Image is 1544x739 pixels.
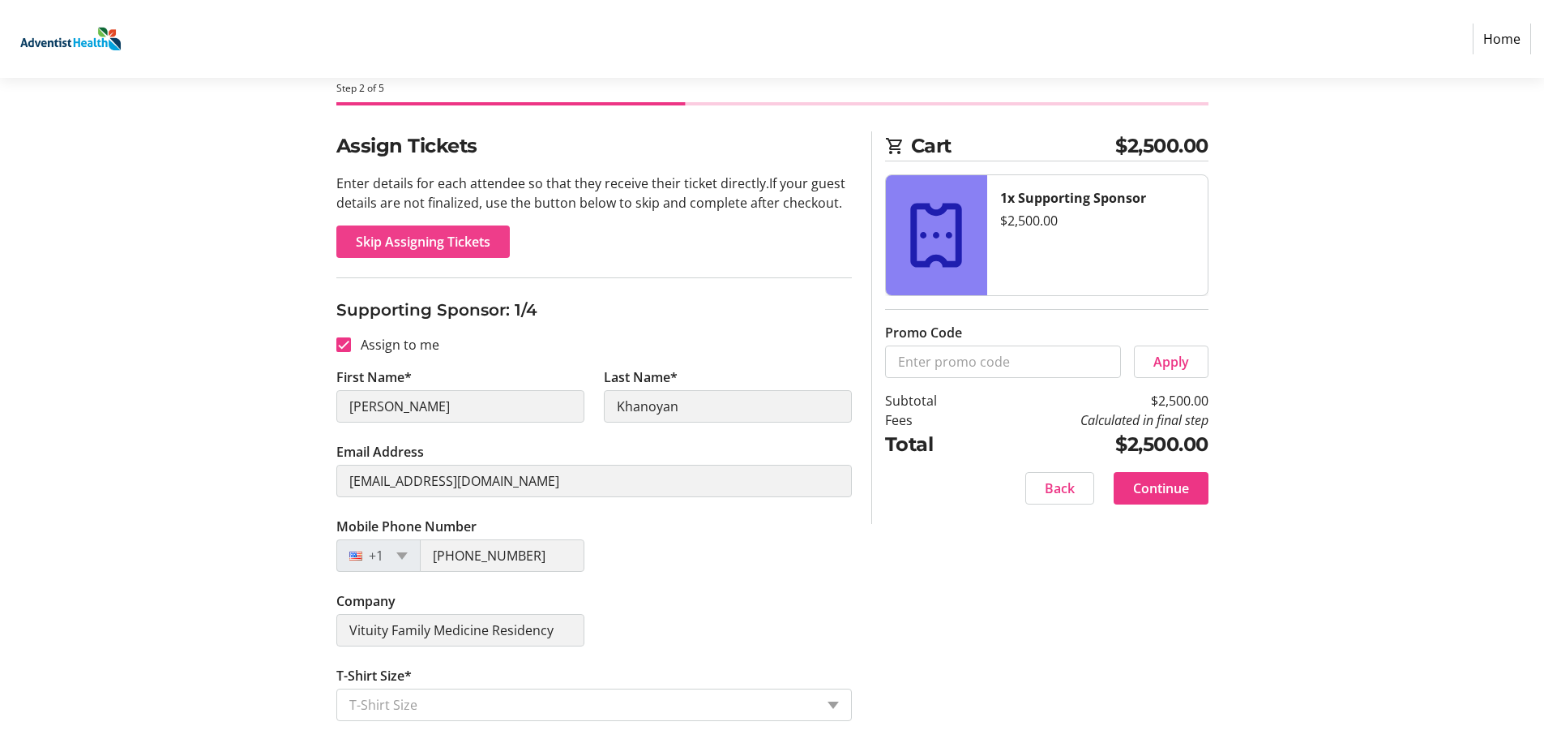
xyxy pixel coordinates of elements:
[336,298,852,322] h3: Supporting Sponsor: 1/4
[885,323,962,342] label: Promo Code
[978,430,1208,459] td: $2,500.00
[1045,479,1075,498] span: Back
[336,666,412,685] label: T-Shirt Size*
[1000,211,1195,230] div: $2,500.00
[336,174,852,213] p: Enter details for each attendee so that they receive their ticket directly. If your guest details...
[1153,352,1189,372] span: Apply
[978,410,1208,430] td: Calculated in final step
[885,410,978,430] td: Fees
[978,391,1208,410] td: $2,500.00
[420,539,584,572] input: (201) 555-0123
[1134,346,1208,378] button: Apply
[1133,479,1189,498] span: Continue
[1000,189,1146,207] strong: 1x Supporting Sponsor
[911,131,1116,161] span: Cart
[1114,472,1208,505] button: Continue
[1473,24,1531,54] a: Home
[885,430,978,459] td: Total
[351,335,439,354] label: Assign to me
[336,81,1208,96] div: Step 2 of 5
[336,517,477,536] label: Mobile Phone Number
[1115,131,1208,161] span: $2,500.00
[356,232,490,251] span: Skip Assigning Tickets
[336,591,396,611] label: Company
[336,442,424,462] label: Email Address
[604,367,678,387] label: Last Name*
[13,6,128,71] img: Adventist Health's Logo
[885,391,978,410] td: Subtotal
[336,367,412,387] label: First Name*
[336,131,852,161] h2: Assign Tickets
[336,226,510,258] button: Skip Assigning Tickets
[885,346,1121,378] input: Enter promo code
[1025,472,1094,505] button: Back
